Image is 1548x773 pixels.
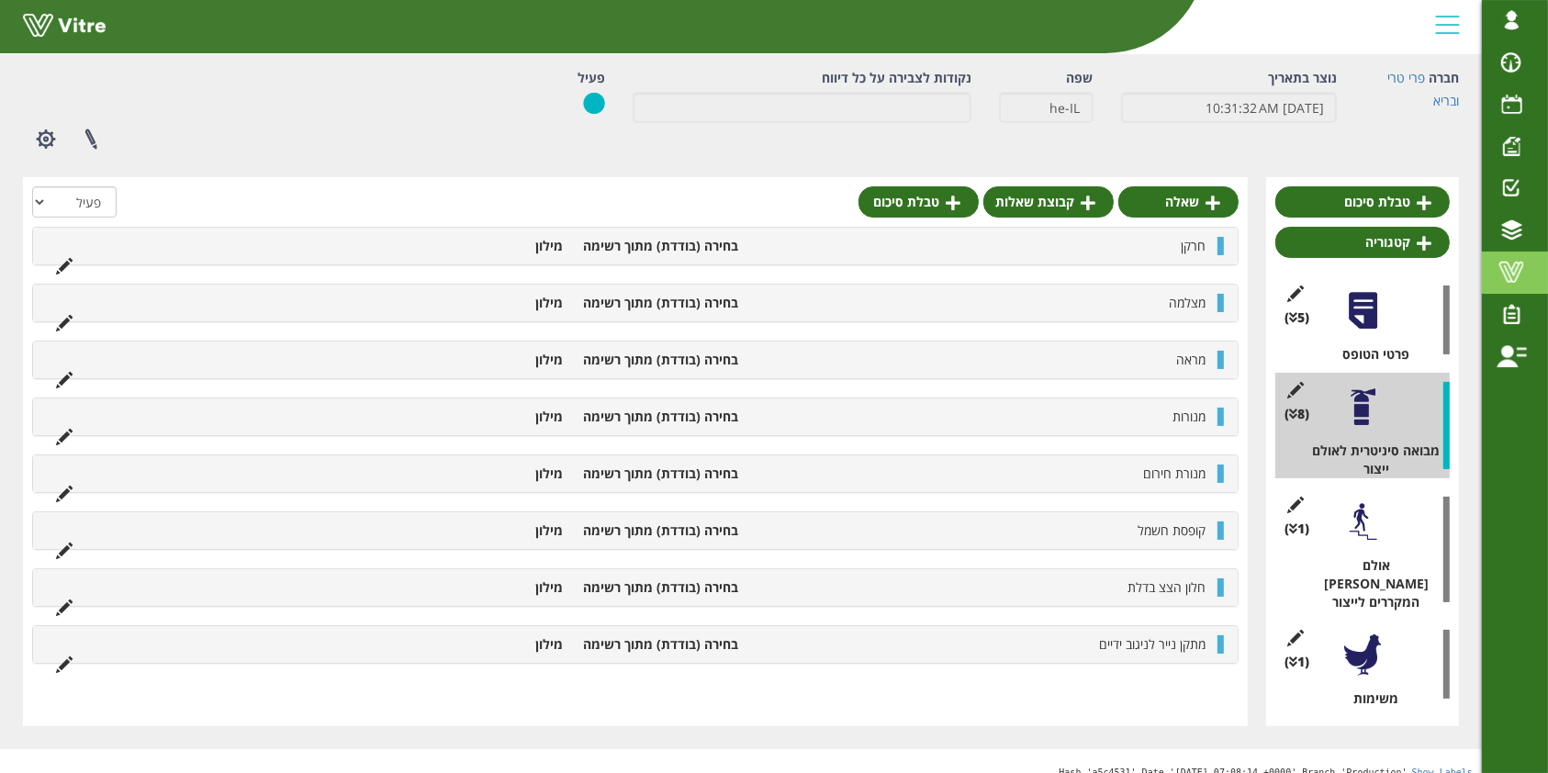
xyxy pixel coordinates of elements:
[572,408,747,426] li: בחירה (בודדת) מתוך רשימה
[572,237,747,255] li: בחירה (בודדת) מתוך רשימה
[1127,578,1206,596] span: חלון הצצ בדלת
[1067,69,1094,87] label: שפה
[572,294,747,312] li: בחירה (בודדת) מתוך רשימה
[578,69,605,87] label: פעיל
[1289,689,1450,708] div: משימות
[1289,556,1450,611] div: אולם [PERSON_NAME] המקררים לייצור
[398,578,573,597] li: מילון
[1275,227,1450,258] a: קטגוריה
[1181,237,1206,254] span: חרקן
[1289,442,1450,478] div: מבואה סיניטרית לאולם ייצור
[1387,69,1459,109] a: פרי טרי ובריא
[398,635,573,654] li: מילון
[1118,186,1239,218] a: שאלה
[1169,294,1206,311] span: מצלמה
[822,69,971,87] label: נקודות לצבירה על כל דיווח
[1176,351,1206,368] span: מראה
[572,578,747,597] li: בחירה (בודדת) מתוך רשימה
[1275,186,1450,218] a: טבלת סיכום
[1284,520,1309,538] span: (1 )
[1138,521,1206,539] span: קופסת חשמל
[1172,408,1206,425] span: מנורות
[398,465,573,483] li: מילון
[1429,69,1459,87] label: חברה
[1284,405,1309,423] span: (8 )
[398,521,573,540] li: מילון
[1268,69,1337,87] label: נוצר בתאריך
[398,408,573,426] li: מילון
[572,465,747,483] li: בחירה (בודדת) מתוך רשימה
[572,521,747,540] li: בחירה (בודדת) מתוך רשימה
[398,351,573,369] li: מילון
[1143,465,1206,482] span: מנורת חירום
[1289,345,1450,364] div: פרטי הטופס
[572,635,747,654] li: בחירה (בודדת) מתוך רשימה
[983,186,1114,218] a: קבוצת שאלות
[1284,308,1309,327] span: (5 )
[398,294,573,312] li: מילון
[1099,635,1206,653] span: מתקן נייר לניגוב ידיים
[583,92,605,115] img: yes
[858,186,979,218] a: טבלת סיכום
[398,237,573,255] li: מילון
[1284,653,1309,671] span: (1 )
[572,351,747,369] li: בחירה (בודדת) מתוך רשימה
